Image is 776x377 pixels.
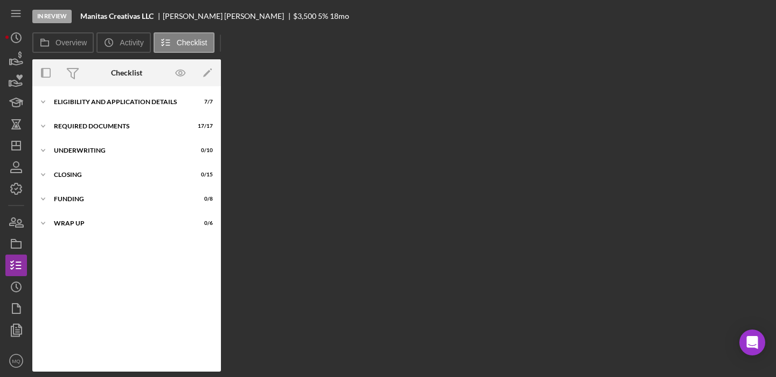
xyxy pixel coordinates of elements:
div: Funding [54,196,186,202]
div: 0 / 6 [193,220,213,227]
div: 17 / 17 [193,123,213,129]
label: Checklist [177,38,207,47]
label: Overview [56,38,87,47]
div: Wrap Up [54,220,186,227]
div: In Review [32,10,72,23]
div: 18 mo [330,12,349,20]
button: Overview [32,32,94,53]
label: Activity [120,38,143,47]
div: [PERSON_NAME] [PERSON_NAME] [163,12,293,20]
div: Checklist [111,68,142,77]
div: Underwriting [54,147,186,154]
button: Checklist [154,32,214,53]
span: $3,500 [293,11,316,20]
div: 0 / 15 [193,172,213,178]
div: 0 / 10 [193,147,213,154]
text: MQ [12,358,20,364]
b: Manitas Creativas LLC [80,12,154,20]
div: 5 % [318,12,328,20]
div: 0 / 8 [193,196,213,202]
div: 7 / 7 [193,99,213,105]
button: Activity [96,32,150,53]
div: Open Intercom Messenger [739,330,765,355]
div: Eligibility and Application Details [54,99,186,105]
button: MQ [5,350,27,372]
div: Required Documents [54,123,186,129]
div: Closing [54,172,186,178]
